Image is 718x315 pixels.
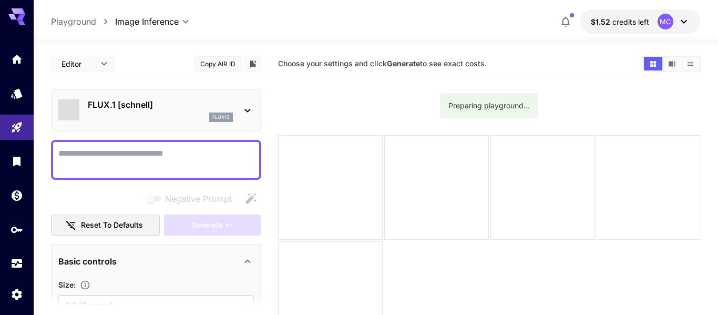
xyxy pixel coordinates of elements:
button: Copy AIR ID [194,56,242,72]
button: Show images in list view [681,57,700,70]
div: Usage [11,257,23,270]
a: Playground [51,15,96,28]
div: Basic controls [58,249,254,274]
span: Negative prompts are not compatible with the selected model. [144,192,240,205]
div: $1.5223 [591,16,649,27]
div: MC [658,14,673,29]
button: Show images in video view [663,57,681,70]
button: $1.5223MC [580,9,701,34]
div: Settings [11,288,23,301]
span: Editor [61,58,94,69]
p: FLUX.1 [schnell] [88,98,233,111]
nav: breadcrumb [51,15,115,28]
div: Show images in grid viewShow images in video viewShow images in list view [643,56,701,72]
div: Home [11,53,23,66]
button: Add to library [248,57,258,70]
button: Adjust the dimensions of the generated image by specifying its width and height in pixels, or sel... [76,280,95,290]
div: Preparing playground... [448,96,530,115]
p: Basic controls [58,255,117,268]
div: Library [11,155,23,168]
button: Show images in grid view [644,57,662,70]
span: Choose your settings and click to see exact costs. [278,59,487,68]
b: Generate [387,59,420,68]
div: Wallet [11,189,23,202]
p: flux1s [212,114,230,121]
div: FLUX.1 [schnell]flux1s [58,94,254,126]
span: Size : [58,280,76,289]
span: Image Inference [115,15,179,28]
span: credits left [612,17,649,26]
div: Playground [11,121,23,134]
div: Models [11,87,23,100]
span: $1.52 [591,17,612,26]
div: API Keys [11,223,23,236]
span: Negative Prompt [165,192,232,205]
button: Reset to defaults [51,215,160,236]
